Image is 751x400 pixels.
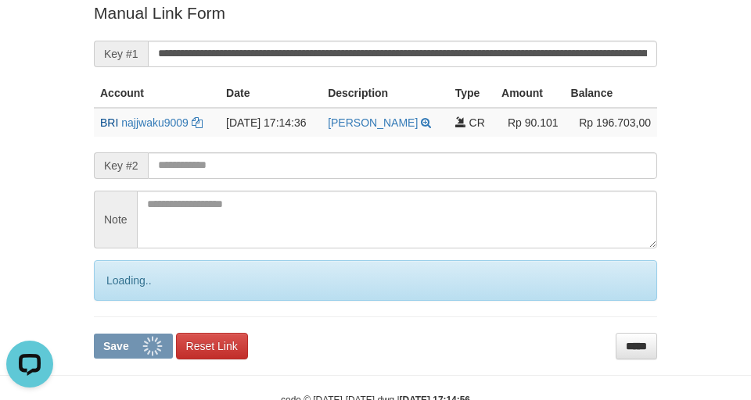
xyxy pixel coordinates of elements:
[94,334,173,359] button: Save
[121,116,189,129] a: najjwaku9009
[495,108,564,137] td: Rp 90.101
[103,340,129,352] span: Save
[94,41,148,67] span: Key #1
[94,2,657,24] p: Manual Link Form
[565,108,657,137] td: Rp 196.703,00
[176,333,248,359] a: Reset Link
[220,79,322,108] th: Date
[94,191,137,248] span: Note
[186,340,238,352] span: Reset Link
[100,116,118,129] span: BRI
[328,116,418,129] a: [PERSON_NAME]
[94,260,657,301] div: Loading..
[94,152,148,179] span: Key #2
[6,6,53,53] button: Open LiveChat chat widget
[220,108,322,137] td: [DATE] 17:14:36
[322,79,449,108] th: Description
[565,79,657,108] th: Balance
[449,79,495,108] th: Type
[94,79,220,108] th: Account
[469,116,485,129] span: CR
[192,116,203,129] a: Copy najjwaku9009 to clipboard
[495,79,564,108] th: Amount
